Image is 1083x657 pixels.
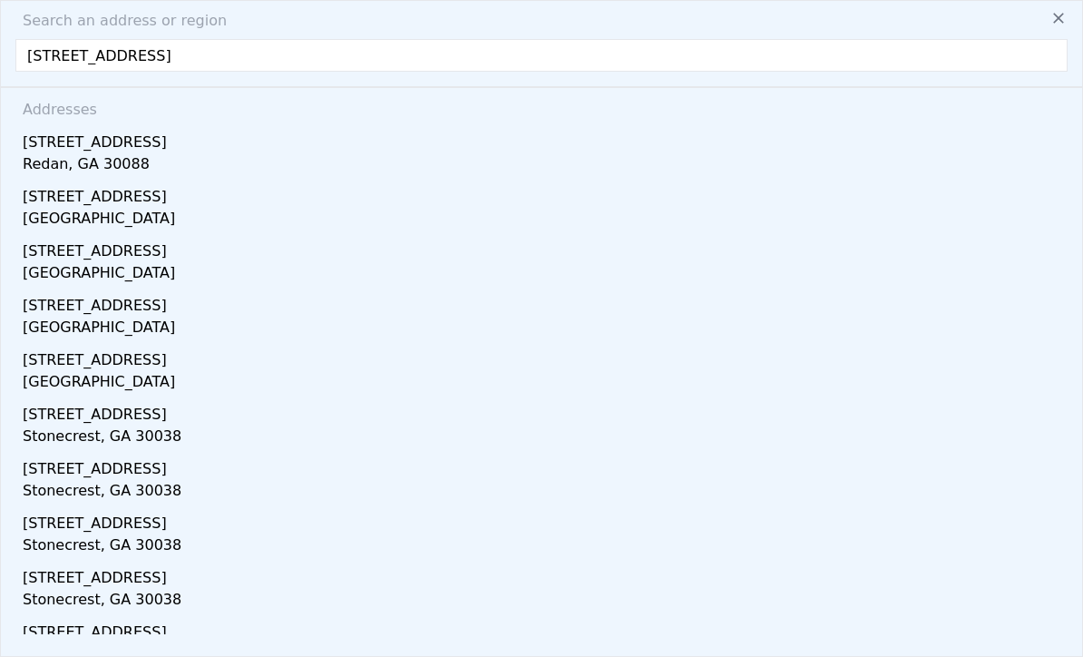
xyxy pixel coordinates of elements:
[23,426,1068,451] div: Stonecrest, GA 30038
[8,10,227,32] span: Search an address or region
[23,534,1068,560] div: Stonecrest, GA 30038
[23,589,1068,614] div: Stonecrest, GA 30038
[23,371,1068,397] div: [GEOGRAPHIC_DATA]
[23,560,1068,589] div: [STREET_ADDRESS]
[23,505,1068,534] div: [STREET_ADDRESS]
[23,233,1068,262] div: [STREET_ADDRESS]
[23,614,1068,643] div: [STREET_ADDRESS]
[23,262,1068,288] div: [GEOGRAPHIC_DATA]
[23,288,1068,317] div: [STREET_ADDRESS]
[23,480,1068,505] div: Stonecrest, GA 30038
[15,88,1068,124] div: Addresses
[23,342,1068,371] div: [STREET_ADDRESS]
[23,153,1068,179] div: Redan, GA 30088
[23,179,1068,208] div: [STREET_ADDRESS]
[23,124,1068,153] div: [STREET_ADDRESS]
[23,451,1068,480] div: [STREET_ADDRESS]
[23,317,1068,342] div: [GEOGRAPHIC_DATA]
[23,208,1068,233] div: [GEOGRAPHIC_DATA]
[23,397,1068,426] div: [STREET_ADDRESS]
